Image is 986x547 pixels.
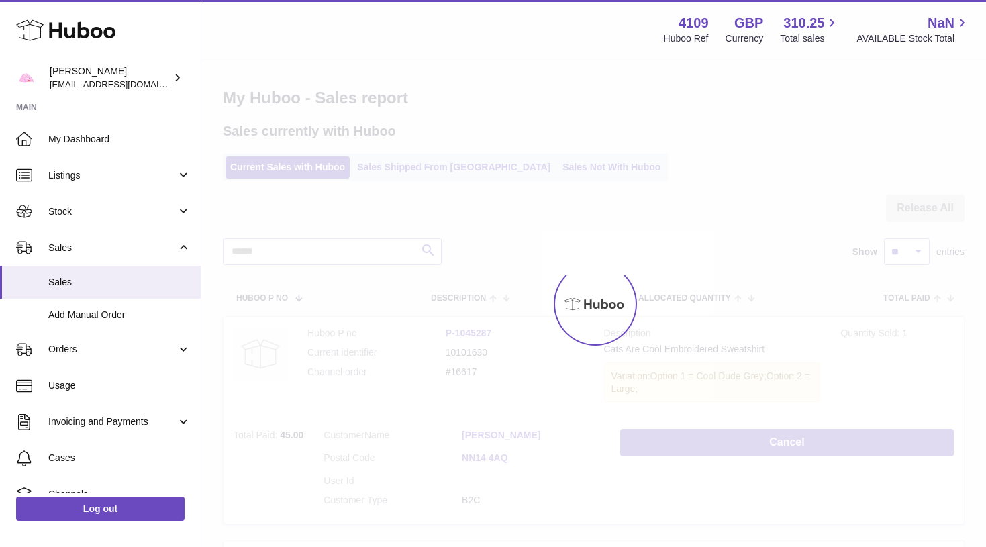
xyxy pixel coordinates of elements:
span: AVAILABLE Stock Total [856,32,970,45]
span: Usage [48,379,191,392]
span: Listings [48,169,177,182]
span: Cases [48,452,191,464]
strong: 4109 [679,14,709,32]
span: NaN [928,14,954,32]
a: NaN AVAILABLE Stock Total [856,14,970,45]
div: Huboo Ref [664,32,709,45]
span: Channels [48,488,191,501]
span: My Dashboard [48,133,191,146]
a: Log out [16,497,185,521]
span: 310.25 [783,14,824,32]
span: [EMAIL_ADDRESS][DOMAIN_NAME] [50,79,197,89]
img: hello@limpetstore.com [16,68,36,88]
a: 310.25 Total sales [780,14,840,45]
span: Sales [48,276,191,289]
strong: GBP [734,14,763,32]
div: Currency [726,32,764,45]
span: Orders [48,343,177,356]
span: Add Manual Order [48,309,191,321]
span: Invoicing and Payments [48,415,177,428]
span: Stock [48,205,177,218]
span: Sales [48,242,177,254]
div: [PERSON_NAME] [50,65,170,91]
span: Total sales [780,32,840,45]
